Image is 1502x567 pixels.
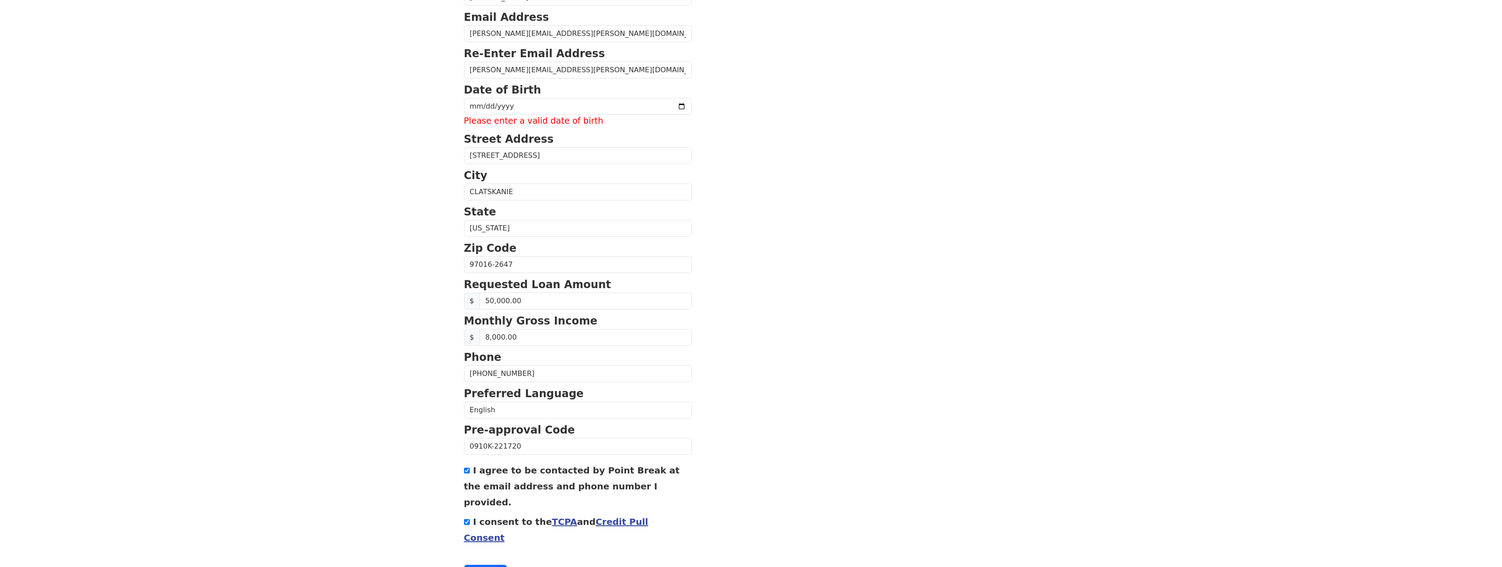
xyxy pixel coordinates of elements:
input: Re-Enter Email Address [464,62,692,78]
span: $ [464,293,480,309]
strong: Email Address [464,11,549,23]
p: Monthly Gross Income [464,313,692,329]
a: TCPA [552,516,577,527]
label: I agree to be contacted by Point Break at the email address and phone number I provided. [464,465,680,508]
input: Pre-approval Code [464,438,692,455]
strong: Re-Enter Email Address [464,47,605,60]
input: Monthly Gross Income [480,329,692,346]
span: $ [464,329,480,346]
input: Phone [464,365,692,382]
strong: Requested Loan Amount [464,278,611,291]
a: Credit Pull Consent [464,516,648,543]
input: Street Address [464,147,692,164]
strong: Pre-approval Code [464,424,575,436]
input: Email Address [464,25,692,42]
strong: State [464,206,496,218]
strong: Preferred Language [464,387,584,400]
strong: City [464,169,488,182]
strong: Street Address [464,133,554,145]
strong: Phone [464,351,502,364]
label: Please enter a valid date of birth [464,115,692,128]
input: City [464,184,692,200]
strong: Zip Code [464,242,517,254]
input: Zip Code [464,256,692,273]
label: I consent to the and [464,516,648,543]
strong: Date of Birth [464,84,541,96]
input: Requested Loan Amount [480,293,692,309]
